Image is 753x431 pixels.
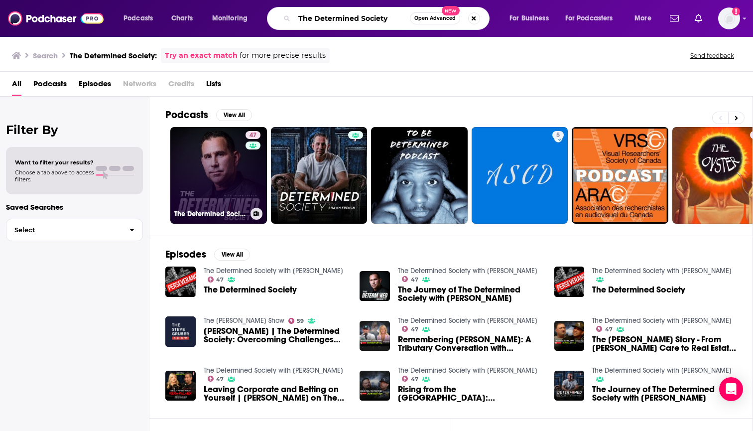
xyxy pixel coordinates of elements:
span: Choose a tab above to access filters. [15,169,94,183]
span: Credits [168,76,194,96]
h3: Search [33,51,58,60]
span: The Determined Society [204,286,297,294]
h3: The Determined Society with [PERSON_NAME] [174,210,247,218]
span: Leaving Corporate and Betting on Yourself | [PERSON_NAME] on The Determined Society [204,385,348,402]
span: For Podcasters [565,11,613,25]
button: Send feedback [687,51,737,60]
a: 47 [208,376,224,382]
a: The Journey of The Determined Society with Shawn French [398,286,542,302]
span: Rising from the [GEOGRAPHIC_DATA]: [PERSON_NAME] Journey from Struggle to Success on The Determin... [398,385,542,402]
span: For Business [509,11,549,25]
a: Charts [165,10,199,26]
img: The Journey of The Determined Society with Shawn French [554,371,585,401]
a: 47 [402,276,418,282]
button: open menu [502,10,561,26]
a: Show notifications dropdown [666,10,683,27]
a: The Steve Gruber Show [204,316,284,325]
a: 47 [596,326,613,332]
img: Podchaser - Follow, Share and Rate Podcasts [8,9,104,28]
a: The Determined Society with Shawn French [398,366,537,375]
h2: Filter By [6,123,143,137]
a: The Determined Society with Shawn French [592,316,732,325]
a: The Determined Society with Shawn French [204,366,343,375]
svg: Add a profile image [732,7,740,15]
a: The Determined Society [592,286,685,294]
p: Saved Searches [6,202,143,212]
span: Logged in as alignPR [718,7,740,29]
img: The Determined Society [165,267,196,297]
span: Charts [171,11,193,25]
a: Remembering Jaxon Tippet: A Tributary Conversation with Sharon Orval on The Determined Society [398,335,542,352]
img: Leaving Corporate and Betting on Yourself | Kiera Palmer on The Determined Society [165,371,196,401]
a: 47 [402,376,418,382]
img: Rising from the Trenches: John Huffman’s Journey from Struggle to Success on The Determined Society [360,371,390,401]
span: 47 [216,278,224,282]
span: Podcasts [124,11,153,25]
a: 5 [552,131,564,139]
a: The Determined Society with Shawn French [204,267,343,275]
span: 59 [297,319,304,323]
button: View All [216,109,252,121]
img: User Profile [718,7,740,29]
img: The Determined Society [554,267,585,297]
a: PodcastsView All [165,109,252,121]
button: open menu [117,10,166,26]
span: The Journey of The Determined Society with [PERSON_NAME] [398,286,542,302]
img: The Michael Little Story - From Foster Care to Real Estate Mogul | The Determined Society [554,321,585,351]
span: 47 [250,131,256,141]
h2: Podcasts [165,109,208,121]
span: for more precise results [240,50,326,61]
button: open menu [627,10,664,26]
a: 5 [472,127,568,224]
span: [PERSON_NAME] | The Determined Society: Overcoming Challenges and Growing Stronger [204,327,348,344]
button: open menu [205,10,260,26]
a: Rising from the Trenches: John Huffman’s Journey from Struggle to Success on The Determined Society [398,385,542,402]
span: Open Advanced [414,16,456,21]
a: The Journey of The Determined Society with Shawn French [592,385,737,402]
button: Select [6,219,143,241]
img: Shawn French | The Determined Society: Overcoming Challenges and Growing Stronger [165,316,196,347]
span: The [PERSON_NAME] Story - From [PERSON_NAME] Care to Real Estate Mogul | The Determined Society [592,335,737,352]
img: The Journey of The Determined Society with Shawn French [360,271,390,301]
a: Try an exact match [165,50,238,61]
a: The Determined Society with Shawn French [398,267,537,275]
span: More [634,11,651,25]
a: 47 [402,326,418,332]
div: Search podcasts, credits, & more... [276,7,499,30]
a: The Determined Society with Shawn French [592,366,732,375]
a: 59 [288,318,304,324]
a: Lists [206,76,221,96]
span: New [442,6,460,15]
span: Monitoring [212,11,248,25]
input: Search podcasts, credits, & more... [294,10,410,26]
span: 47 [411,377,418,382]
a: All [12,76,21,96]
button: Show profile menu [718,7,740,29]
a: Podcasts [33,76,67,96]
a: The Determined Society with Shawn French [592,267,732,275]
a: The Michael Little Story - From Foster Care to Real Estate Mogul | The Determined Society [592,335,737,352]
span: Remembering [PERSON_NAME]: A Tributary Conversation with [PERSON_NAME] on The Determined Society [398,335,542,352]
img: Remembering Jaxon Tippet: A Tributary Conversation with Sharon Orval on The Determined Society [360,321,390,351]
a: Episodes [79,76,111,96]
span: Networks [123,76,156,96]
a: 47The Determined Society with [PERSON_NAME] [170,127,267,224]
h3: The Determined Society: [70,51,157,60]
span: Want to filter your results? [15,159,94,166]
span: 47 [411,278,418,282]
a: Leaving Corporate and Betting on Yourself | Kiera Palmer on The Determined Society [204,385,348,402]
a: EpisodesView All [165,248,250,261]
